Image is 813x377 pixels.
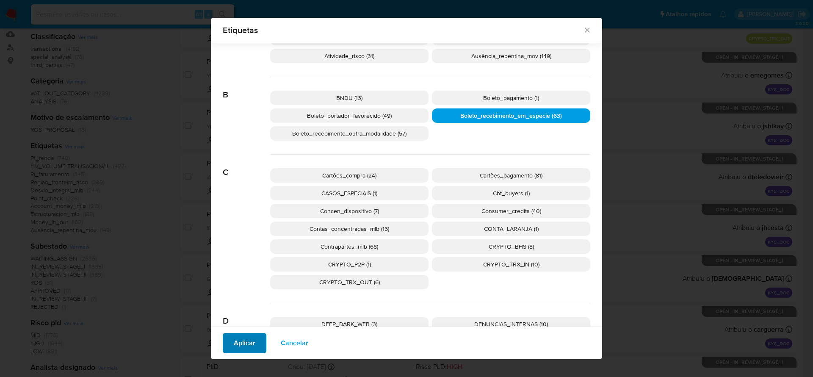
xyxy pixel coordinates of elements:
span: Boleto_portador_favorecido (49) [307,111,392,120]
div: Cartões_pagamento (81) [432,168,590,183]
span: CONTA_LARANJA (1) [484,225,539,233]
div: Contas_concentradas_mlb (16) [270,222,429,236]
div: CRYPTO_TRX_OUT (6) [270,275,429,289]
span: Consumer_credits (40) [481,207,541,215]
span: Cbt_buyers (1) [493,189,530,197]
div: DEEP_DARK_WEB (3) [270,317,429,331]
span: B [223,77,270,100]
span: DEEP_DARK_WEB (3) [321,320,377,328]
span: Boleto_recebimento_em_especie (63) [460,111,562,120]
div: BNDU (13) [270,91,429,105]
div: Consumer_credits (40) [432,204,590,218]
span: Boleto_recebimento_outra_modalidade (57) [292,129,406,138]
span: Atividade_risco (31) [324,52,374,60]
div: Boleto_portador_favorecido (49) [270,108,429,123]
span: DENUNCIAS_INTERNAS (10) [474,320,548,328]
span: CRYPTO_TRX_OUT (6) [319,278,380,286]
span: C [223,155,270,177]
span: Ausência_repentina_mov (149) [471,52,551,60]
div: Contrapartes_mlb (68) [270,239,429,254]
div: Atividade_risco (31) [270,49,429,63]
span: Concen_dispositivo (7) [320,207,379,215]
div: CRYPTO_P2P (1) [270,257,429,272]
div: Boleto_recebimento_em_especie (63) [432,108,590,123]
div: CRYPTO_TRX_IN (10) [432,257,590,272]
span: Boleto_pagamento (1) [483,94,539,102]
span: CRYPTO_TRX_IN (10) [483,260,539,269]
div: Boleto_recebimento_outra_modalidade (57) [270,126,429,141]
div: Cbt_buyers (1) [432,186,590,200]
button: Fechar [583,26,591,33]
button: Cancelar [270,333,319,353]
div: CONTA_LARANJA (1) [432,222,590,236]
span: Cancelar [281,334,308,352]
span: D [223,303,270,326]
span: Aplicar [234,334,255,352]
div: Ausência_repentina_mov (149) [432,49,590,63]
span: Etiquetas [223,26,583,34]
span: Cartões_compra (24) [322,171,376,180]
span: CRYPTO_BHS (8) [489,242,534,251]
div: Concen_dispositivo (7) [270,204,429,218]
span: CRYPTO_P2P (1) [328,260,371,269]
div: DENUNCIAS_INTERNAS (10) [432,317,590,331]
span: Cartões_pagamento (81) [480,171,542,180]
div: Cartões_compra (24) [270,168,429,183]
span: CASOS_ESPECIAIS (1) [321,189,377,197]
div: CRYPTO_BHS (8) [432,239,590,254]
span: Contas_concentradas_mlb (16) [310,225,389,233]
button: Aplicar [223,333,266,353]
span: BNDU (13) [336,94,362,102]
div: CASOS_ESPECIAIS (1) [270,186,429,200]
div: Boleto_pagamento (1) [432,91,590,105]
span: Contrapartes_mlb (68) [321,242,378,251]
